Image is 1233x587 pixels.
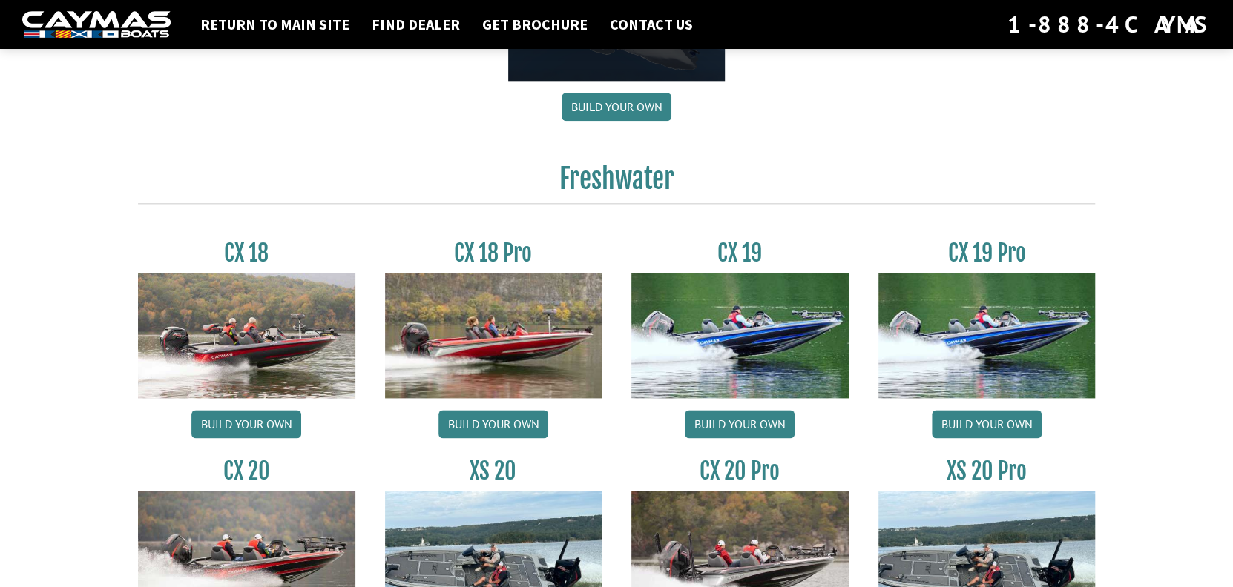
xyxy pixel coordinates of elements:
[138,162,1095,204] h2: Freshwater
[385,457,602,485] h3: XS 20
[364,15,467,34] a: Find Dealer
[878,457,1096,485] h3: XS 20 Pro
[475,15,595,34] a: Get Brochure
[22,11,171,39] img: white-logo-c9c8dbefe5ff5ceceb0f0178aa75bf4bb51f6bca0971e226c86eb53dfe498488.png
[1007,8,1211,41] div: 1-888-4CAYMAS
[878,273,1096,397] img: CX19_thumbnail.jpg
[631,273,849,397] img: CX19_thumbnail.jpg
[631,239,849,267] h3: CX 19
[138,457,355,485] h3: CX 20
[438,410,548,438] a: Build your own
[191,410,301,438] a: Build your own
[932,410,1042,438] a: Build your own
[878,239,1096,267] h3: CX 19 Pro
[138,273,355,397] img: CX-18S_thumbnail.jpg
[631,457,849,485] h3: CX 20 Pro
[602,15,700,34] a: Contact Us
[193,15,357,34] a: Return to main site
[562,93,671,121] a: Build your own
[685,410,795,438] a: Build your own
[138,239,355,267] h3: CX 18
[385,239,602,267] h3: CX 18 Pro
[385,273,602,397] img: CX-18SS_thumbnail.jpg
